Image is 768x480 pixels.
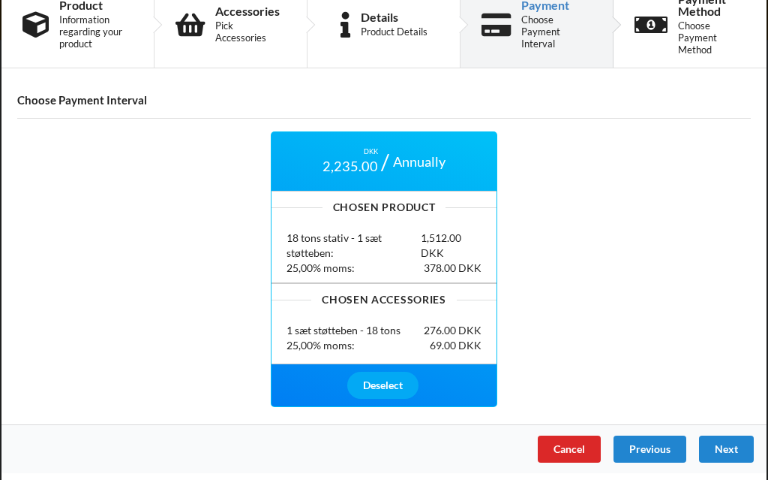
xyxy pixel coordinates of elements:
div: Next [699,436,754,463]
div: Details [361,11,427,23]
span: DKK [364,147,378,157]
span: 2,235.00 [322,157,378,176]
div: 276.00 DKK [424,323,481,338]
div: Information regarding your product [59,14,133,50]
div: Choose Payment Interval [521,14,592,50]
div: Chosen Accessories [271,294,496,305]
div: Chosen Product [271,202,496,213]
div: Product Details [361,26,427,38]
div: Pick Accessories [215,20,286,44]
div: 25,00% moms: [286,338,355,353]
div: 378.00 DKK [424,261,481,276]
div: Accessories [215,5,286,17]
h4: Choose Payment Interval [17,93,751,107]
div: 18 tons stativ - 1 sæt støtteben: [286,231,420,260]
div: Deselect [347,372,418,399]
div: 1,512.00 DKK [421,231,481,260]
div: Choose Payment Method [678,20,745,56]
div: Previous [613,436,686,463]
div: Annually [385,147,453,176]
div: Cancel [538,436,601,463]
div: 25,00% moms: [286,261,355,276]
div: 69.00 DKK [430,338,481,353]
div: 1 sæt støtteben - 18 tons [286,323,400,338]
